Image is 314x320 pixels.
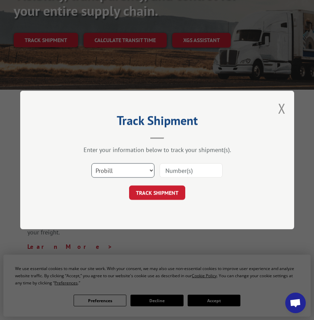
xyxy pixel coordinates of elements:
button: Close modal [278,99,286,117]
input: Number(s) [160,163,223,178]
div: Open chat [285,293,306,313]
h2: Track Shipment [54,116,260,129]
button: TRACK SHIPMENT [129,185,185,200]
div: Enter your information below to track your shipment(s). [54,146,260,154]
